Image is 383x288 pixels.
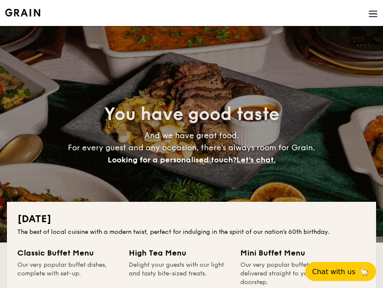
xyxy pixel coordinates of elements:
[104,104,279,125] span: You have good taste
[5,9,40,16] img: Grain
[5,9,40,16] a: Logotype
[305,262,376,281] button: Chat with us🦙
[17,228,366,236] div: The best of local cuisine with a modern twist, perfect for indulging in the spirit of our nation’...
[129,261,230,287] div: Delight your guests with our light and tasty bite-sized treats.
[129,247,230,259] div: High Tea Menu
[108,155,236,165] span: Looking for a personalised touch?
[17,212,366,226] h2: [DATE]
[17,261,118,287] div: Our very popular buffet dishes, complete with set-up.
[240,247,342,259] div: Mini Buffet Menu
[68,131,315,165] span: And we have great food. For every guest and any occasion, there’s always room for Grain.
[312,268,355,276] span: Chat with us
[240,261,342,287] div: Our very popular buffet dishes, delivered straight to your doorstep.
[359,267,369,277] span: 🦙
[17,247,118,259] div: Classic Buffet Menu
[236,155,276,165] span: Let's chat.
[368,9,378,19] img: icon-hamburger-menu.db5d7e83.svg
